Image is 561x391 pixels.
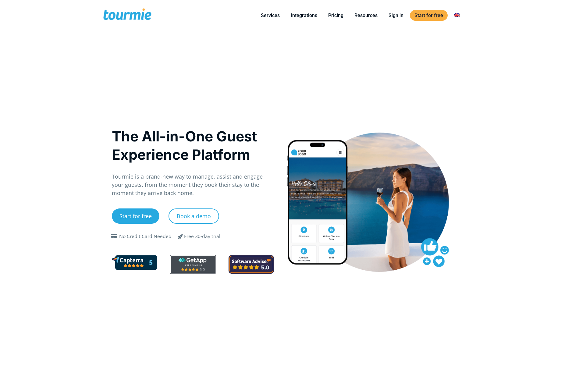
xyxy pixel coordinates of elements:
a: Services [256,12,284,19]
a: Pricing [324,12,348,19]
a: Start for free [112,208,159,224]
a: Start for free [410,10,448,21]
span:  [173,233,188,240]
span:  [109,234,119,239]
p: Tourmie is a brand-new way to manage, assist and engage your guests, from the moment they book th... [112,172,274,197]
a: Book a demo [169,208,219,224]
a: Integrations [286,12,322,19]
h1: The All-in-One Guest Experience Platform [112,127,274,164]
div: No Credit Card Needed [119,233,172,240]
a: Sign in [384,12,408,19]
div: Free 30-day trial [184,233,220,240]
a: Resources [350,12,382,19]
